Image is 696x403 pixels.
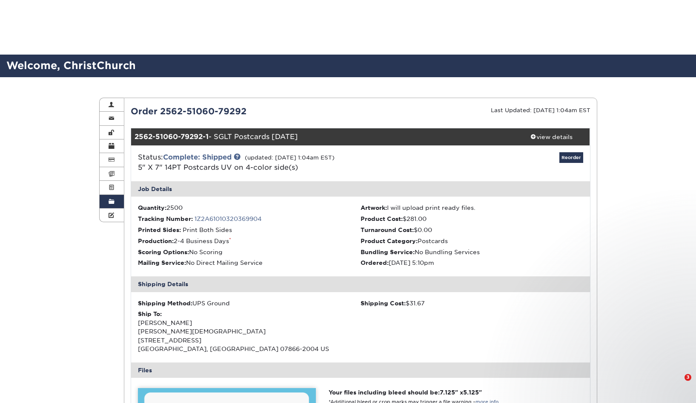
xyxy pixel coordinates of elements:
div: [PERSON_NAME] [PERSON_NAME][DEMOGRAPHIC_DATA] [STREET_ADDRESS] [GEOGRAPHIC_DATA], [GEOGRAPHIC_DAT... [138,310,361,353]
strong: Artwork: [361,204,387,211]
strong: Turnaround Cost: [361,226,414,233]
span: 5" X 7" 14PT Postcards UV on 4-color side(s) [138,163,298,171]
div: UPS Ground [138,299,361,307]
strong: Product Category: [361,238,418,244]
strong: Production: [138,238,174,244]
strong: Scoring Options: [138,249,189,255]
strong: Shipping Method: [138,300,192,307]
li: I will upload print ready files. [361,203,583,212]
div: view details [513,133,590,141]
strong: 2562-51060-79292-1 [135,133,209,141]
li: 2500 [138,203,361,212]
div: Order 2562-51060-79292 [124,105,361,118]
li: No Bundling Services [361,248,583,256]
div: - SGLT Postcards [DATE] [131,128,513,145]
strong: Product Cost: [361,215,403,222]
strong: Bundling Service: [361,249,415,255]
a: view details [513,128,590,145]
strong: Shipping Cost: [361,300,406,307]
div: Shipping Details [131,276,590,292]
strong: Quantity: [138,204,166,211]
li: $281.00 [361,215,583,223]
iframe: Google Customer Reviews [2,377,72,400]
span: Print Both Sides [183,226,232,233]
span: 3 [685,374,691,381]
strong: Printed Sides: [138,226,181,233]
li: [DATE] 5:10pm [361,258,583,267]
a: Complete: Shipped [163,153,232,161]
small: (updated: [DATE] 1:04am EST) [245,154,335,161]
div: Files [131,362,590,378]
li: No Scoring [138,248,361,256]
div: Job Details [131,181,590,197]
strong: Your files including bleed should be: " x " [329,389,482,396]
li: Postcards [361,237,583,245]
a: Reorder [559,152,583,163]
li: $0.00 [361,226,583,234]
iframe: Intercom live chat [667,374,687,394]
strong: Ship To: [138,310,162,317]
span: 7.125 [440,389,455,396]
strong: Ordered: [361,259,389,266]
div: $31.67 [361,299,583,307]
li: No Direct Mailing Service [138,258,361,267]
a: 1Z2A61010320369904 [195,215,262,222]
strong: Tracking Number: [138,215,193,222]
span: 5.125 [463,389,479,396]
small: Last Updated: [DATE] 1:04am EST [491,107,590,113]
strong: Mailing Service: [138,259,186,266]
li: 2-4 Business Days [138,237,361,245]
div: Status: [132,152,437,173]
